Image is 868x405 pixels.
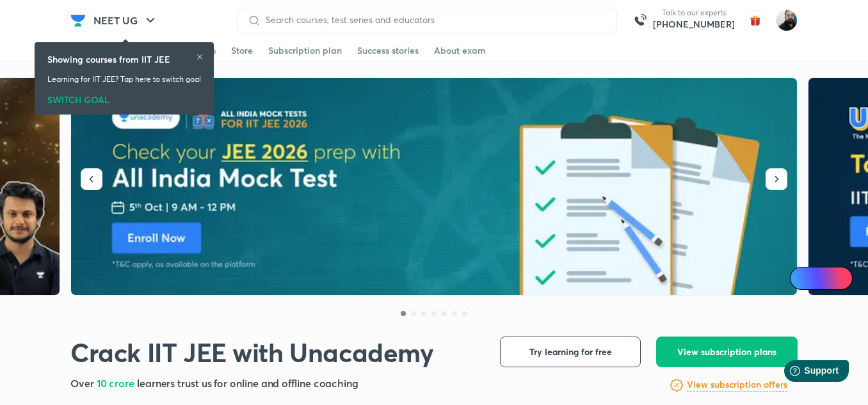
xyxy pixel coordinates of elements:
[70,13,86,28] img: Company Logo
[434,40,486,61] a: About exam
[97,376,137,390] span: 10 crore
[754,355,854,391] iframe: Help widget launcher
[653,18,735,31] a: [PHONE_NUMBER]
[798,273,808,283] img: Icon
[268,40,342,61] a: Subscription plan
[656,337,798,367] button: View subscription plans
[529,345,612,358] span: Try learning for free
[687,378,787,392] h6: View subscription offers
[261,15,606,25] input: Search courses, test series and educators
[500,337,641,367] button: Try learning for free
[231,40,253,61] a: Store
[687,377,787,393] a: View subscription offers
[790,267,853,290] a: Ai Doubts
[231,44,253,57] div: Store
[47,74,201,85] p: Learning for IIT JEE? Tap here to switch goal
[627,8,653,33] img: call-us
[677,345,776,358] span: View subscription plans
[653,8,735,18] p: Talk to our experts
[70,337,434,368] h1: Crack IIT JEE with Unacademy
[137,376,358,390] span: learners trust us for online and offline coaching
[86,8,166,33] button: NEET UG
[745,10,766,31] img: avatar
[268,44,342,57] div: Subscription plan
[776,10,798,31] img: Sumit Kumar Agrawal
[47,90,201,104] div: SWITCH GOAL
[811,273,845,283] span: Ai Doubts
[47,52,170,66] h6: Showing courses from IIT JEE
[70,376,97,390] span: Over
[434,44,486,57] div: About exam
[357,44,419,57] div: Success stories
[357,40,419,61] a: Success stories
